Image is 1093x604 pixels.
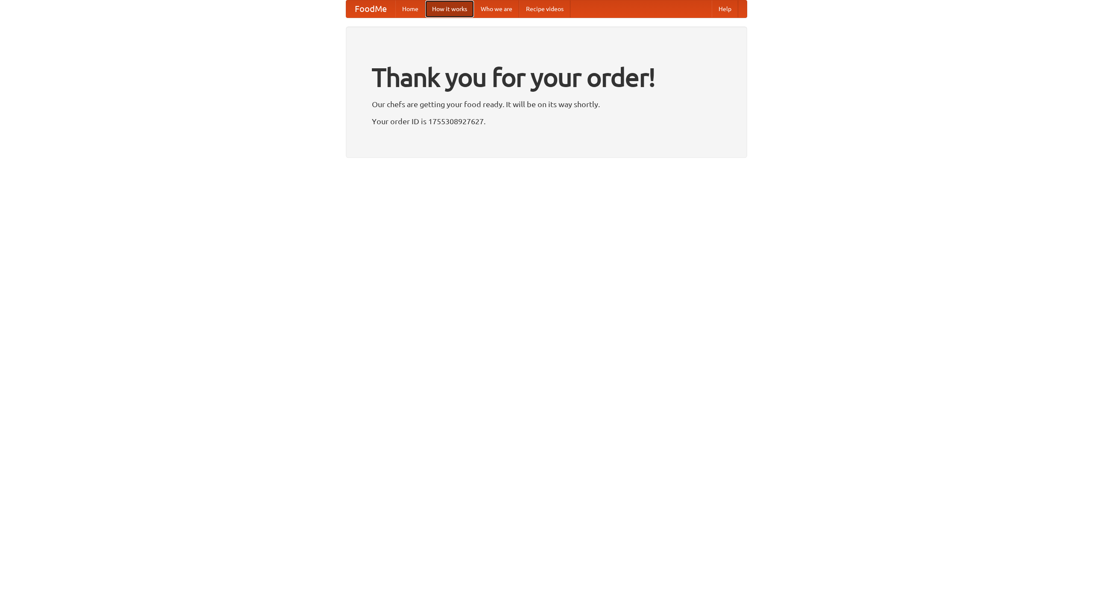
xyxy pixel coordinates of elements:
[372,98,721,111] p: Our chefs are getting your food ready. It will be on its way shortly.
[712,0,738,18] a: Help
[474,0,519,18] a: Who we are
[519,0,570,18] a: Recipe videos
[372,115,721,128] p: Your order ID is 1755308927627.
[395,0,425,18] a: Home
[372,57,721,98] h1: Thank you for your order!
[346,0,395,18] a: FoodMe
[425,0,474,18] a: How it works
